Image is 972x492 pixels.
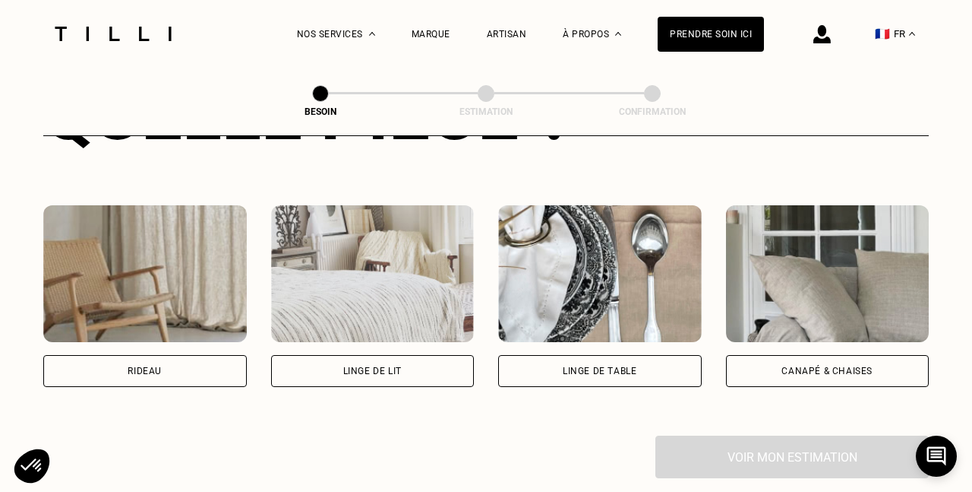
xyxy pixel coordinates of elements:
[128,367,162,376] div: Rideau
[576,106,728,117] div: Confirmation
[615,32,621,36] img: Menu déroulant à propos
[658,17,764,52] a: Prendre soin ici
[909,32,915,36] img: menu déroulant
[412,29,450,40] a: Marque
[43,205,247,342] img: Tilli retouche votre Rideau
[271,205,475,342] img: Tilli retouche votre Linge de lit
[563,367,636,376] div: Linge de table
[410,106,562,117] div: Estimation
[487,29,527,40] a: Artisan
[245,106,396,117] div: Besoin
[781,367,873,376] div: Canapé & chaises
[726,205,929,342] img: Tilli retouche votre Canapé & chaises
[369,32,375,36] img: Menu déroulant
[343,367,402,376] div: Linge de lit
[498,205,702,342] img: Tilli retouche votre Linge de table
[813,25,831,43] img: icône connexion
[49,27,177,41] img: Logo du service de couturière Tilli
[875,27,890,41] span: 🇫🇷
